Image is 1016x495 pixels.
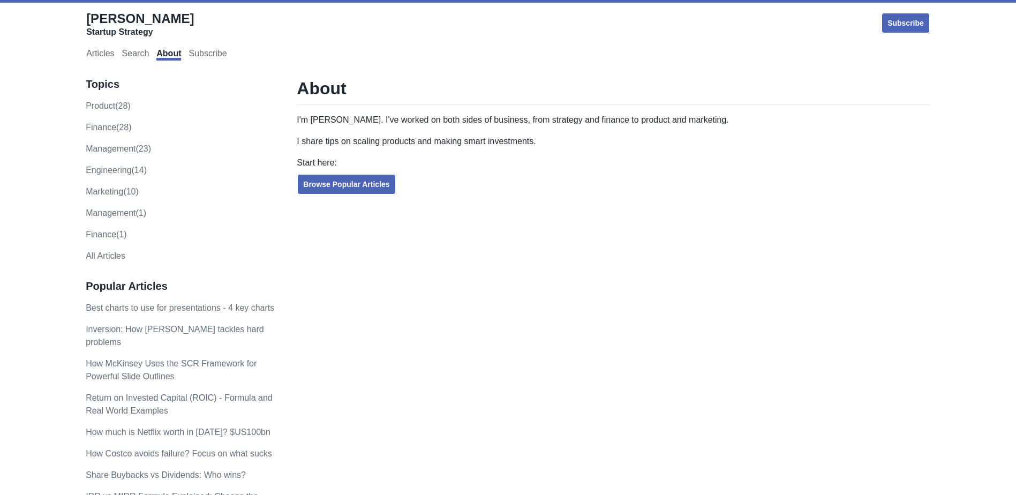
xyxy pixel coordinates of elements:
[86,187,139,196] a: marketing(10)
[86,11,194,26] span: [PERSON_NAME]
[86,470,246,479] a: Share Buybacks vs Dividends: Who wins?
[86,101,131,110] a: product(28)
[86,78,274,91] h3: Topics
[86,49,114,61] a: Articles
[86,280,274,293] h3: Popular Articles
[86,251,125,260] a: All Articles
[86,11,194,37] a: [PERSON_NAME]Startup Strategy
[297,135,930,148] p: I share tips on scaling products and making smart investments.
[122,49,149,61] a: Search
[86,208,146,217] a: Management(1)
[86,427,270,437] a: How much is Netflix worth in [DATE]? $US100bn
[86,359,257,381] a: How McKinsey Uses the SCR Framework for Powerful Slide Outlines
[86,144,151,153] a: management(23)
[156,49,181,61] a: About
[86,449,272,458] a: How Costco avoids failure? Focus on what sucks
[297,114,930,126] p: I'm [PERSON_NAME]. I've worked on both sides of business, from strategy and finance to product an...
[86,166,147,175] a: engineering(14)
[297,78,930,105] h1: About
[86,123,131,132] a: finance(28)
[881,12,930,34] a: Subscribe
[86,230,126,239] a: Finance(1)
[297,174,396,195] a: Browse Popular Articles
[86,27,194,37] div: Startup Strategy
[86,325,264,347] a: Inversion: How [PERSON_NAME] tackles hard problems
[86,303,274,312] a: Best charts to use for presentations - 4 key charts
[86,393,273,415] a: Return on Invested Capital (ROIC) - Formula and Real World Examples
[297,156,930,169] p: Start here:
[189,49,227,61] a: Subscribe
